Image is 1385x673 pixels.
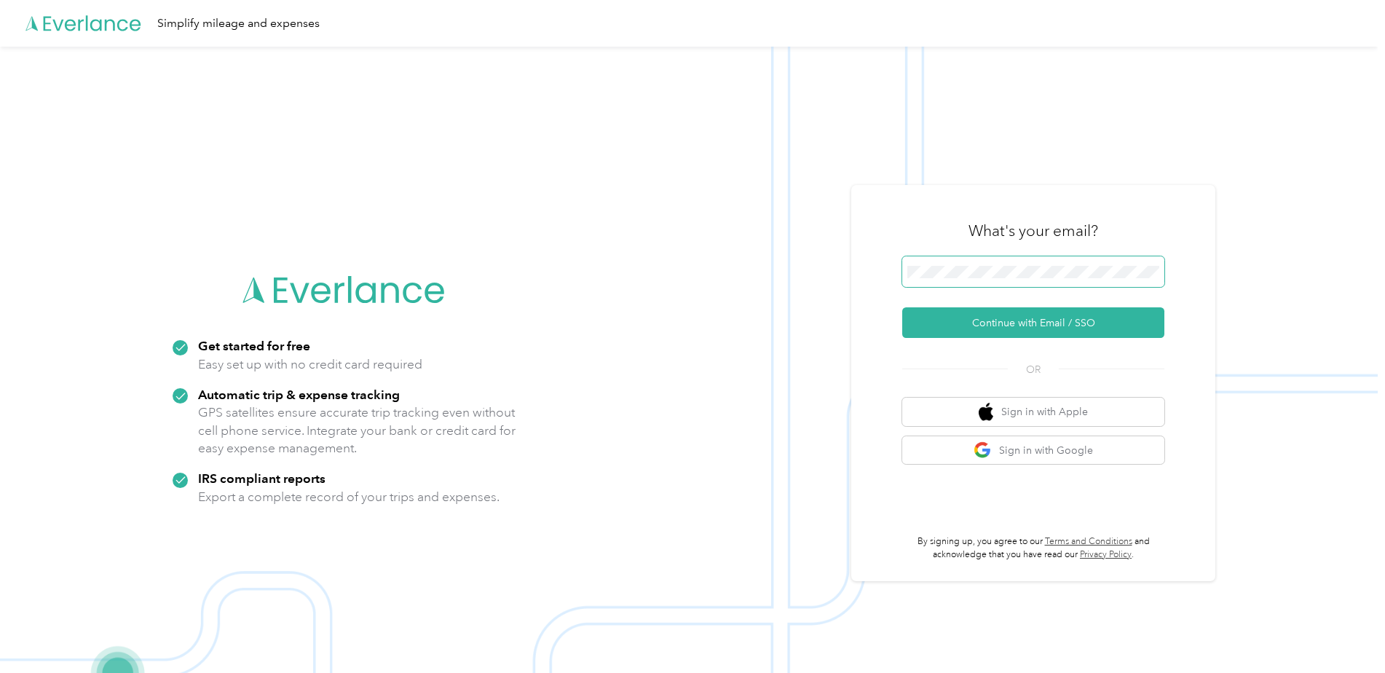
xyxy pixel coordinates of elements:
a: Privacy Policy [1080,549,1132,560]
strong: IRS compliant reports [198,471,325,486]
p: By signing up, you agree to our and acknowledge that you have read our . [902,535,1164,561]
a: Terms and Conditions [1045,536,1132,547]
p: Easy set up with no credit card required [198,355,422,374]
button: apple logoSign in with Apple [902,398,1164,426]
strong: Automatic trip & expense tracking [198,387,400,402]
strong: Get started for free [198,338,310,353]
img: apple logo [979,403,993,421]
button: Continue with Email / SSO [902,307,1164,338]
p: Export a complete record of your trips and expenses. [198,488,500,506]
p: GPS satellites ensure accurate trip tracking even without cell phone service. Integrate your bank... [198,404,516,457]
button: google logoSign in with Google [902,436,1164,465]
h3: What's your email? [968,221,1098,241]
img: google logo [974,441,992,460]
div: Simplify mileage and expenses [157,15,320,33]
span: OR [1008,362,1059,377]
